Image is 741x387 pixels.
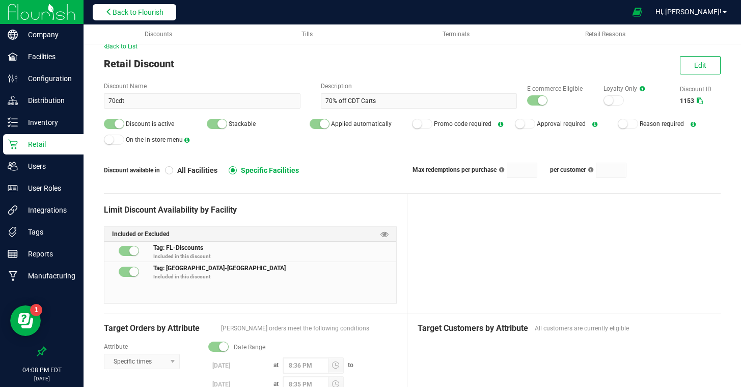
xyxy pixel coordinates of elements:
[104,204,397,216] div: Limit Discount Availability by Facility
[104,166,165,175] span: Discount available in
[8,139,18,149] inline-svg: Retail
[434,120,491,127] span: Promo code required
[18,226,79,238] p: Tags
[18,116,79,128] p: Inventory
[626,2,649,22] span: Open Ecommerce Menu
[8,51,18,62] inline-svg: Facilities
[104,342,198,351] label: Attribute
[237,166,299,175] span: Specific Facilities
[18,29,79,41] p: Company
[104,58,174,70] span: Retail Discount
[93,4,176,20] button: Back to Flourish
[10,305,41,336] iframe: Resource center
[413,166,497,173] span: Max redemptions per purchase
[173,166,217,175] span: All Facilities
[321,82,517,91] label: Description
[344,362,358,369] span: to
[18,50,79,63] p: Facilities
[18,270,79,282] p: Manufacturing
[537,120,586,127] span: Approval required
[694,61,706,69] span: Edit
[126,120,174,127] span: Discount is active
[8,227,18,237] inline-svg: Tags
[153,273,397,280] p: Included in this discount
[640,120,684,127] span: Reason required
[153,252,397,260] p: Included in this discount
[234,343,265,352] span: Date Range
[153,243,203,251] span: Tag: FL-Discounts
[8,271,18,281] inline-svg: Manufacturing
[229,120,256,127] span: Stackable
[680,56,721,74] button: Edit
[8,30,18,40] inline-svg: Company
[104,322,216,334] span: Target Orders by Attribute
[104,82,300,91] label: Discount Name
[30,304,42,316] iframe: Resource center unread badge
[18,94,79,107] p: Distribution
[380,229,389,239] span: Preview
[5,375,79,382] p: [DATE]
[18,204,79,216] p: Integrations
[18,138,79,150] p: Retail
[18,72,79,85] p: Configuration
[221,324,397,333] span: [PERSON_NAME] orders meet the following conditions
[153,263,286,272] span: Tag: [GEOGRAPHIC_DATA]-[GEOGRAPHIC_DATA]
[269,362,283,369] span: at
[603,84,670,93] label: Loyalty Only
[418,322,530,334] span: Target Customers by Attribute
[145,31,172,38] span: Discounts
[301,31,313,38] span: Tills
[550,166,586,173] span: per customer
[18,182,79,194] p: User Roles
[113,8,163,16] span: Back to Flourish
[331,120,392,127] span: Applied automatically
[585,31,625,38] span: Retail Reasons
[18,248,79,260] p: Reports
[8,205,18,215] inline-svg: Integrations
[104,227,396,242] div: Included or Excluded
[8,183,18,193] inline-svg: User Roles
[535,324,710,333] span: All customers are currently eligible
[104,43,138,50] span: Back to List
[18,160,79,172] p: Users
[37,346,47,356] label: Pin the sidebar to full width on large screens
[126,136,183,143] span: On the in-store menu
[527,84,593,93] label: E-commerce Eligible
[680,97,694,105] span: 1153
[8,73,18,84] inline-svg: Configuration
[8,95,18,106] inline-svg: Distribution
[680,85,721,94] label: Discount ID
[443,31,470,38] span: Terminals
[8,161,18,171] inline-svg: Users
[5,366,79,375] p: 04:08 PM EDT
[8,249,18,259] inline-svg: Reports
[8,117,18,127] inline-svg: Inventory
[655,8,722,16] span: Hi, [PERSON_NAME]!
